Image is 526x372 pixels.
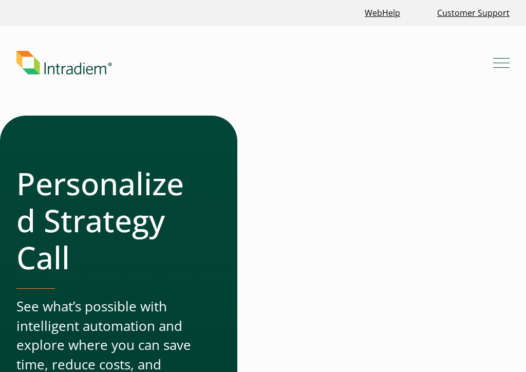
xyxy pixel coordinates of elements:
button: Mobile Navigation Button [493,54,510,71]
a: Link opens in a new window [361,2,404,24]
h1: Personalized Strategy Call [16,165,196,276]
a: Customer Support [433,2,514,24]
img: Intradiem [16,51,112,75]
a: Link to homepage of Intradiem [16,51,493,75]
